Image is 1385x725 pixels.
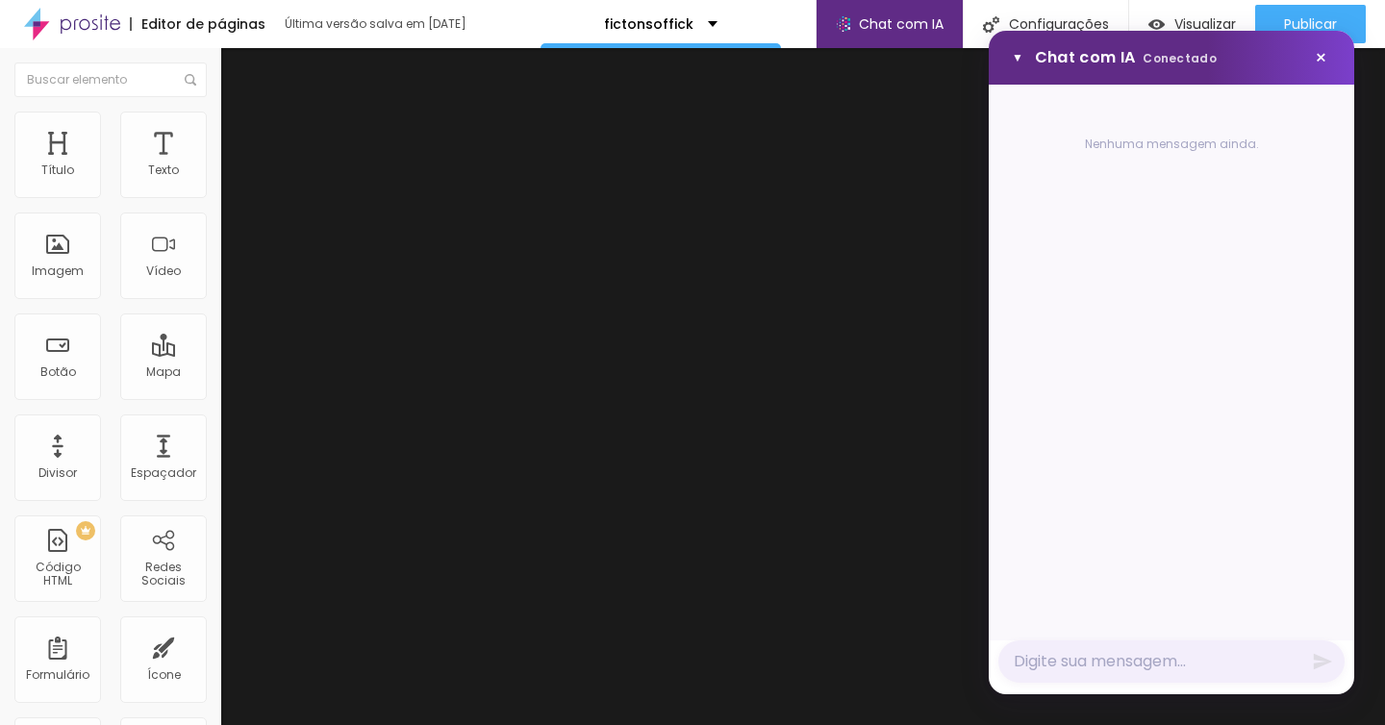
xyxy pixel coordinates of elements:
span: Conectado [1143,50,1217,66]
div: Divisor [38,466,77,480]
textarea: Mensagem [998,640,1345,683]
div: Editor de páginas [130,17,265,31]
img: Icone [185,74,196,86]
iframe: Editor [221,48,1385,725]
span: Chat com IA [859,17,944,31]
div: Mapa [146,365,181,379]
span: Visualizar [1174,16,1236,32]
span: Chat com IA [1035,50,1217,65]
button: × [1307,44,1335,71]
div: Texto [148,163,179,177]
div: Formulário [26,668,89,682]
button: Visualizar [1129,5,1255,43]
div: Botão [40,365,76,379]
div: Código HTML [19,561,95,588]
div: Espaçador [131,466,196,480]
button: Enviar mensagem [1312,651,1333,672]
div: Redes Sociais [125,561,201,588]
div: Vídeo [146,264,181,278]
span: Publicar [1284,16,1337,32]
img: AI [836,16,851,32]
img: view-1.svg [1148,16,1165,33]
div: Ícone [147,668,181,682]
div: Título [41,163,74,177]
p: fictonsoffick [604,17,693,31]
div: Última versão salva em [DATE] [285,18,506,30]
button: Publicar [1255,5,1366,43]
input: Buscar elemento [14,62,207,97]
div: Nenhuma mensagem ainda. [1012,138,1331,150]
div: Imagem [32,264,84,278]
img: Icone [983,16,999,33]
